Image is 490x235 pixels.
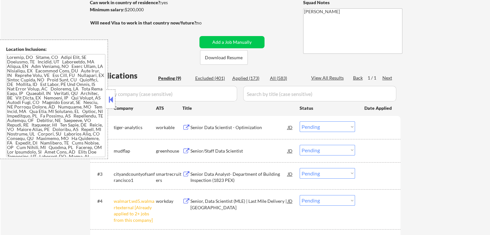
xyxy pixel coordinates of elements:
[90,20,197,25] strong: Will need Visa to work in that country now/future?:
[156,124,182,131] div: workable
[97,171,109,177] div: #3
[243,86,396,101] input: Search by title (case sensitive)
[156,171,182,183] div: smartrecruiters
[114,171,156,183] div: cityandcountyofsanfrancisco1
[6,46,105,52] div: Location Inclusions:
[190,171,288,183] div: Senior Data Analyst- Department of Building Inspection (1823 PEX)
[158,75,190,81] div: Pending (9)
[190,124,288,131] div: Senior Data Scientist - Optimization
[92,86,237,101] input: Search by company (case sensitive)
[270,75,302,81] div: All (583)
[156,105,182,111] div: ATS
[114,198,156,223] div: walmart.wd5.walmartexternal [Already applied to 2+ jobs from this company]
[311,75,346,81] div: View All Results
[200,50,248,65] button: Download Resume
[92,72,156,80] div: Applications
[90,6,197,13] div: $200,000
[287,168,293,180] div: JD
[156,148,182,154] div: greenhouse
[182,105,293,111] div: Title
[114,124,156,131] div: tiger-analytics
[199,36,264,48] button: Add a Job Manually
[114,105,156,111] div: Company
[382,75,393,81] div: Next
[368,75,382,81] div: 1 / 1
[97,198,109,204] div: #4
[353,75,363,81] div: Back
[90,7,125,12] strong: Minimum salary:
[190,148,288,154] div: Senior/Staff Data Scientist
[114,148,156,154] div: mudflap
[195,75,227,81] div: Excluded (401)
[156,198,182,204] div: workday
[300,102,355,114] div: Status
[190,198,288,211] div: Senior, Data Scientist (MLE) | Last Mile Delivery | [GEOGRAPHIC_DATA]
[197,20,215,26] div: no
[287,121,293,133] div: JD
[287,145,293,156] div: JD
[364,105,393,111] div: Date Applied
[232,75,264,81] div: Applied (173)
[287,195,293,207] div: JD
